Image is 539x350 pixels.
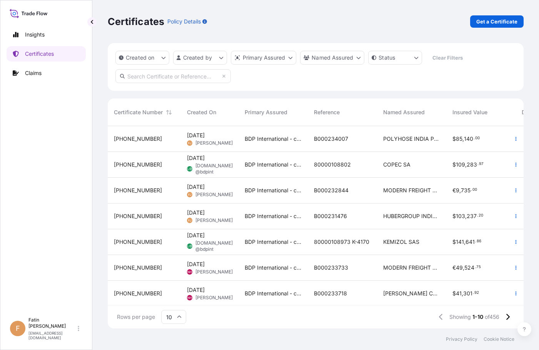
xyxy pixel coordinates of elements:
span: 735 [461,188,471,193]
span: FJ [188,191,192,198]
span: $ [452,239,456,245]
p: Clear Filters [432,54,463,62]
p: Certificates [25,50,54,58]
span: [PERSON_NAME] [195,192,233,198]
span: B000233733 [314,264,348,272]
span: . [475,266,476,268]
span: € [452,188,456,193]
span: 109 [456,162,465,167]
span: [PERSON_NAME] COATINGS [383,290,440,297]
span: 80000108973 K-4170 [314,238,369,246]
input: Search Certificate or Reference... [115,69,231,83]
span: [DATE] [187,232,205,239]
p: Fatin [PERSON_NAME] [28,317,76,329]
span: [PERSON_NAME] [195,217,233,223]
span: FJ [188,217,192,224]
span: Reference [314,108,340,116]
span: 97 [479,163,484,165]
span: 140 [464,136,473,142]
span: NH [187,294,192,302]
span: [PHONE_NUMBER] [114,290,162,297]
span: BDP International - c/o The Lubrizol Corporation [245,135,302,143]
p: Cookie Notice [484,336,514,342]
span: 80000108802 [314,161,351,168]
span: . [474,137,475,140]
p: Policy Details [167,18,201,25]
span: [DATE] [187,286,205,294]
a: Insights [7,27,86,42]
span: 237 [467,213,477,219]
span: 1-10 [472,313,483,321]
span: B000231476 [314,212,347,220]
a: Certificates [7,46,86,62]
span: 103 [456,213,465,219]
button: distributor Filter options [231,51,296,65]
span: [PHONE_NUMBER] [114,135,162,143]
span: [DATE] [187,132,205,139]
span: NH [187,268,192,276]
a: Get a Certificate [470,15,524,28]
span: $ [452,213,456,219]
span: . [477,163,479,165]
span: Certificate Number [114,108,163,116]
span: Insured Value [452,108,487,116]
button: cargoOwner Filter options [300,51,364,65]
span: 141 [456,239,464,245]
span: [DATE] [187,209,205,217]
span: BDP International - c/o The Lubrizol Corporation [245,212,302,220]
span: Created On [187,108,216,116]
span: BDP International - c/o The Lubrizol Corporation [245,238,302,246]
span: , [463,265,464,270]
p: [EMAIL_ADDRESS][DOMAIN_NAME] [28,331,76,340]
button: createdOn Filter options [115,51,169,65]
span: of 456 [485,313,499,321]
span: $ [452,291,456,296]
span: [DATE] [187,154,205,162]
p: Claims [25,69,42,77]
span: , [465,213,467,219]
span: Primary Assured [245,108,287,116]
a: Privacy Policy [446,336,477,342]
span: , [459,188,461,193]
span: 75 [476,266,481,268]
span: [PERSON_NAME] [195,295,233,301]
span: FJ [188,139,192,147]
p: Created on [126,54,155,62]
span: F [16,325,20,332]
span: 20 [479,214,483,217]
span: B000232844 [314,187,349,194]
span: [PHONE_NUMBER] [114,161,162,168]
button: Clear Filters [426,52,469,64]
span: L@ [187,242,192,250]
button: Sort [164,108,174,117]
span: 85 [456,136,462,142]
p: Get a Certificate [476,18,517,25]
span: $ [452,162,456,167]
span: Rows per page [117,313,155,321]
span: BDP International - c/o The Lubrizol Corporation [245,264,302,272]
span: COPEC SA [383,161,411,168]
span: [DATE] [187,183,205,191]
span: [PHONE_NUMBER] [114,187,162,194]
span: . [477,214,478,217]
span: B000233718 [314,290,347,297]
p: Primary Assured [243,54,285,62]
span: [PHONE_NUMBER] [114,238,162,246]
p: Status [379,54,395,62]
span: Named Assured [383,108,425,116]
span: BDP International - c/o The Lubrizol Corporation [245,290,302,297]
span: MODERN FREIGHT COMP. LLC [383,264,440,272]
p: Certificates [108,15,164,28]
span: [PHONE_NUMBER] [114,212,162,220]
span: $ [452,136,456,142]
span: , [465,162,467,167]
span: , [462,136,464,142]
a: Claims [7,65,86,81]
span: 86 [477,240,481,243]
span: € [452,265,456,270]
span: 49 [456,265,463,270]
span: [DATE] [187,260,205,268]
span: KEMIZOL SAS [383,238,419,246]
p: Named Assured [312,54,353,62]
